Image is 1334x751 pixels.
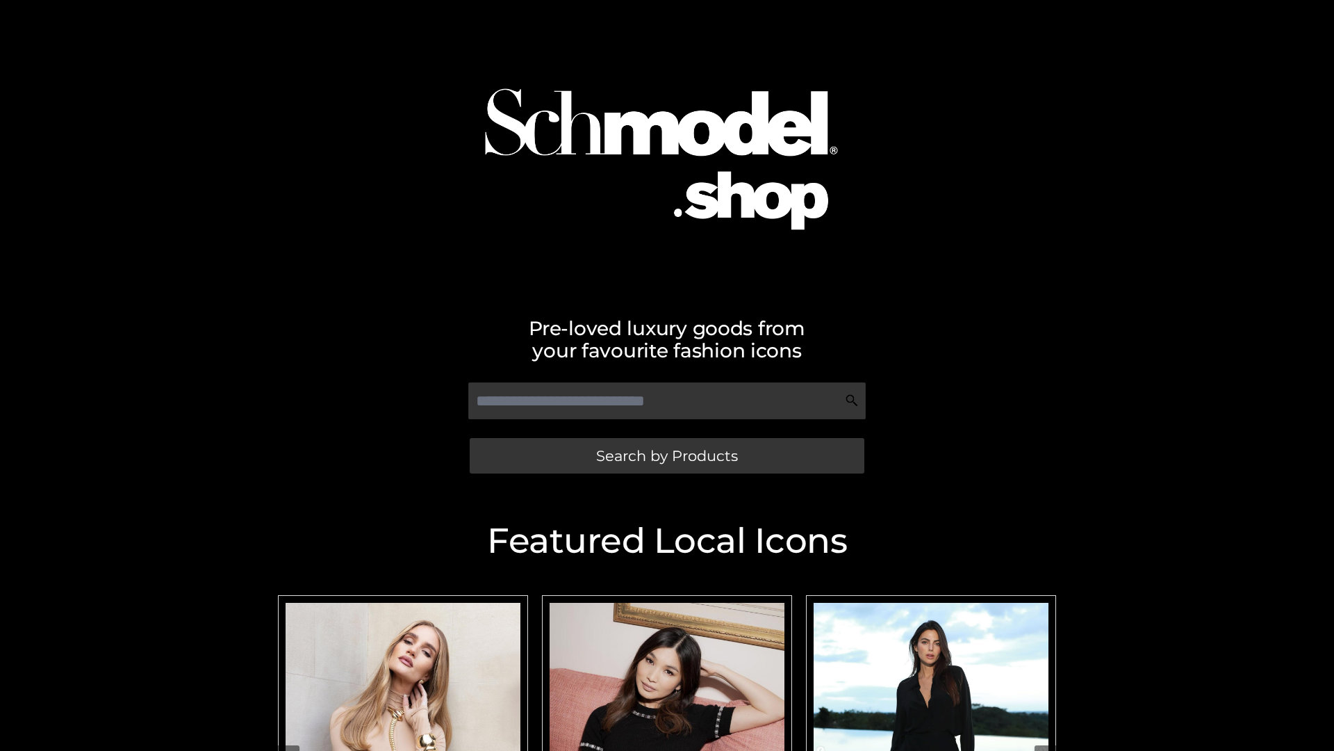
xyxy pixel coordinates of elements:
img: Search Icon [845,394,859,407]
a: Search by Products [470,438,864,474]
h2: Pre-loved luxury goods from your favourite fashion icons [271,317,1063,362]
span: Search by Products [596,449,738,463]
h2: Featured Local Icons​ [271,524,1063,558]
